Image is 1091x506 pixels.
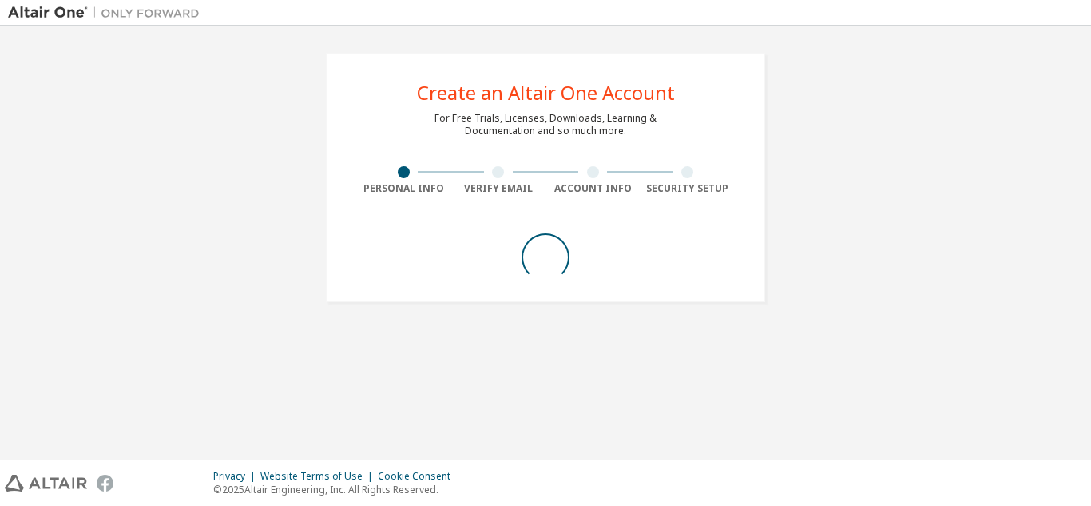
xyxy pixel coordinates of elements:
[356,182,451,195] div: Personal Info
[378,470,460,483] div: Cookie Consent
[8,5,208,21] img: Altair One
[434,112,657,137] div: For Free Trials, Licenses, Downloads, Learning & Documentation and so much more.
[213,470,260,483] div: Privacy
[641,182,736,195] div: Security Setup
[97,475,113,492] img: facebook.svg
[545,182,641,195] div: Account Info
[260,470,378,483] div: Website Terms of Use
[417,83,675,102] div: Create an Altair One Account
[213,483,460,496] p: © 2025 Altair Engineering, Inc. All Rights Reserved.
[451,182,546,195] div: Verify Email
[5,475,87,492] img: altair_logo.svg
